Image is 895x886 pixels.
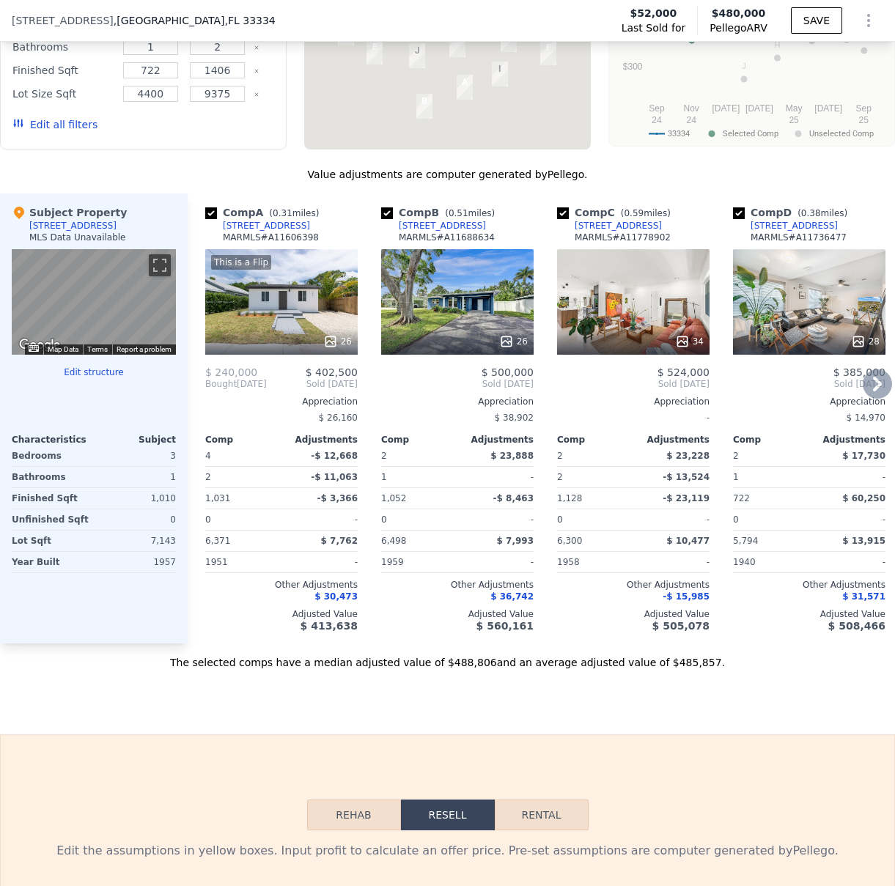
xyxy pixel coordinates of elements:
[557,608,710,620] div: Adjusted Value
[281,434,358,446] div: Adjustments
[48,344,78,355] button: Map Data
[812,552,885,572] div: -
[416,94,432,119] div: 3017 NE 3rd Ave
[205,396,358,407] div: Appreciation
[367,40,383,64] div: 220 NW 35th Ct
[12,249,176,355] div: Map
[314,591,358,602] span: $ 30,473
[29,345,39,352] button: Keyboard shortcuts
[557,378,710,390] span: Sold [DATE]
[12,446,91,466] div: Bedrooms
[557,451,563,461] span: 2
[742,62,746,70] text: J
[284,552,358,572] div: -
[12,842,883,860] div: Edit the assumptions in yellow boxes. Input profit to calculate an offer price. Pre-set assumptio...
[490,451,534,461] span: $ 23,888
[29,220,117,232] div: [STREET_ADDRESS]
[557,396,710,407] div: Appreciation
[712,103,740,114] text: [DATE]
[712,7,766,19] span: $480,000
[205,467,279,487] div: 2
[205,378,237,390] span: Bought
[97,531,176,551] div: 7,143
[622,21,686,35] span: Last Sold for
[733,579,885,591] div: Other Adjustments
[557,552,630,572] div: 1958
[97,488,176,509] div: 1,010
[311,472,358,482] span: -$ 11,063
[381,451,387,461] span: 2
[317,493,358,503] span: -$ 3,366
[733,552,806,572] div: 1940
[789,115,799,125] text: 25
[381,396,534,407] div: Appreciation
[439,208,501,218] span: ( miles)
[284,509,358,530] div: -
[205,205,325,220] div: Comp A
[381,579,534,591] div: Other Adjustments
[575,220,662,232] div: [STREET_ADDRESS]
[497,536,534,546] span: $ 7,993
[15,336,64,355] img: Google
[12,509,91,530] div: Unfinished Sqft
[449,32,465,57] div: 3581 NE 6th Ave
[495,800,589,830] button: Rental
[557,579,710,591] div: Other Adjustments
[814,103,842,114] text: [DATE]
[733,536,758,546] span: 5,794
[557,493,582,503] span: 1,128
[12,13,114,28] span: [STREET_ADDRESS]
[733,205,853,220] div: Comp D
[723,129,778,139] text: Selected Comp
[12,84,114,104] div: Lot Size Sqft
[12,249,176,355] div: Street View
[663,493,710,503] span: -$ 23,119
[12,467,91,487] div: Bathrooms
[460,552,534,572] div: -
[460,509,534,530] div: -
[492,62,508,86] div: 1027 NE 33rd St
[557,434,633,446] div: Comp
[733,608,885,620] div: Adjusted Value
[114,13,276,28] span: , [GEOGRAPHIC_DATA]
[254,45,259,51] button: Clear
[786,103,803,114] text: May
[854,6,883,35] button: Show Options
[205,220,310,232] a: [STREET_ADDRESS]
[381,434,457,446] div: Comp
[733,434,809,446] div: Comp
[476,620,534,632] span: $ 560,161
[97,446,176,466] div: 3
[495,413,534,423] span: $ 38,902
[624,208,644,218] span: 0.59
[636,552,710,572] div: -
[399,220,486,232] div: [STREET_ADDRESS]
[652,620,710,632] span: $ 505,078
[710,21,767,35] span: Pellego ARV
[847,413,885,423] span: $ 14,970
[557,536,582,546] span: 6,300
[311,451,358,461] span: -$ 12,668
[12,488,91,509] div: Finished Sqft
[687,115,697,125] text: 24
[557,407,710,428] div: -
[636,509,710,530] div: -
[460,467,534,487] div: -
[557,205,677,220] div: Comp C
[623,62,643,72] text: $300
[812,467,885,487] div: -
[733,467,806,487] div: 1
[12,117,97,132] button: Edit all filters
[87,345,108,353] a: Terms (opens in new tab)
[809,129,874,139] text: Unselected Comp
[381,493,406,503] span: 1,052
[633,434,710,446] div: Adjustments
[658,366,710,378] span: $ 524,000
[307,800,401,830] button: Rehab
[733,396,885,407] div: Appreciation
[842,493,885,503] span: $ 60,250
[733,378,885,390] span: Sold [DATE]
[630,6,677,21] span: $52,000
[205,434,281,446] div: Comp
[267,378,358,390] span: Sold [DATE]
